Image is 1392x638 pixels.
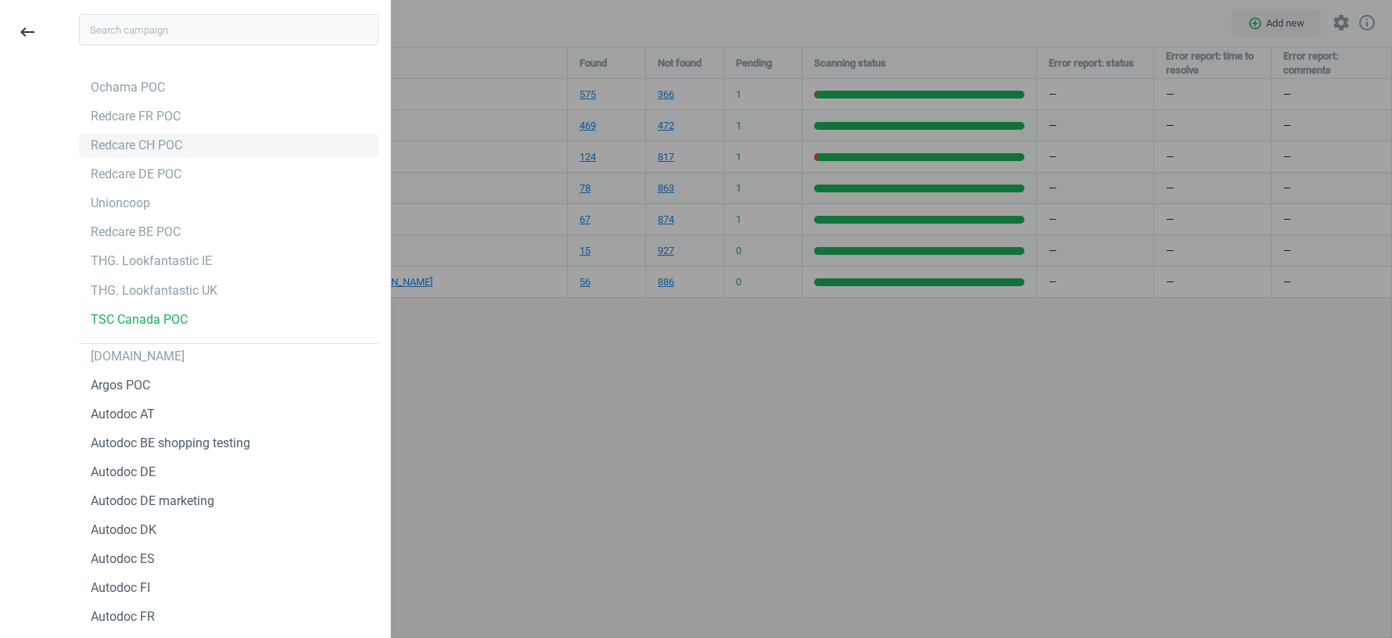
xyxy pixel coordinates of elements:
[91,550,155,568] div: Autodoc ES
[91,195,150,212] div: Unioncoop
[91,348,185,365] div: [DOMAIN_NAME]
[9,14,45,51] button: keyboard_backspace
[91,253,212,270] div: THG. Lookfantastic IE
[18,23,37,41] i: keyboard_backspace
[91,406,155,423] div: Autodoc AT
[91,608,155,625] div: Autodoc FR
[91,377,150,394] div: Argos POC
[91,522,156,539] div: Autodoc DK
[91,282,217,299] div: THG. Lookfantastic UK
[91,79,165,96] div: Ochama POC
[79,14,378,45] input: Search campaign
[91,166,181,183] div: Redcare DE POC
[91,493,214,510] div: Autodoc DE marketing
[91,435,250,452] div: Autodoc BE shopping testing
[91,108,181,125] div: Redcare FR POC
[91,464,156,481] div: Autodoc DE
[91,224,181,241] div: Redcare BE POC
[91,311,188,328] div: TSC Canada POC
[91,579,150,597] div: Autodoc FI
[91,137,182,154] div: Redcare CH POC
